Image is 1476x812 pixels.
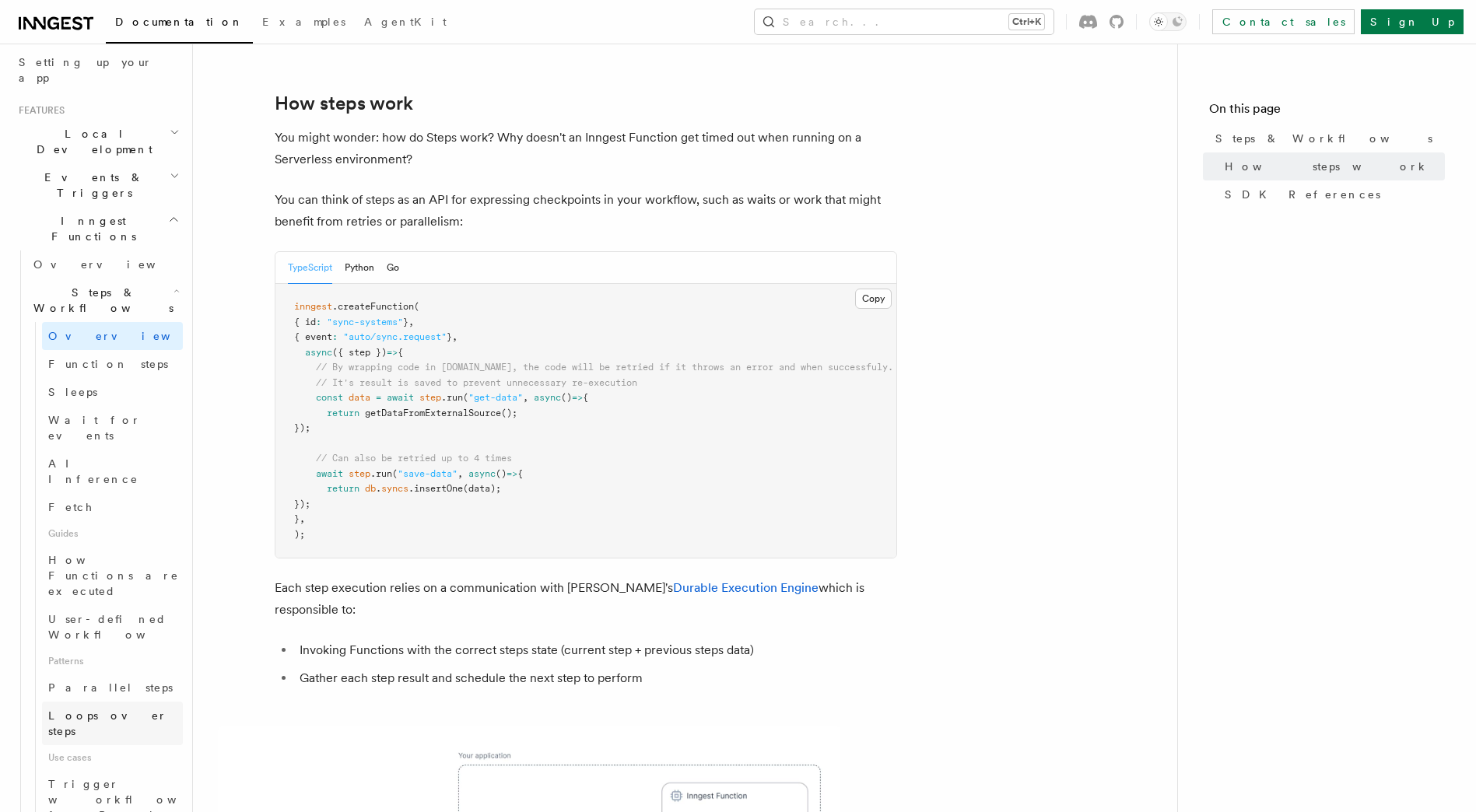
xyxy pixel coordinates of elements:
span: , [452,331,458,342]
span: : [316,317,321,327]
a: AI Inference [42,450,183,493]
a: SDK References [1218,180,1445,208]
span: Local Development [12,126,170,157]
a: How steps work [1218,152,1445,180]
a: Examples [253,5,355,42]
a: Documentation [106,5,253,44]
span: db [365,483,376,494]
span: () [496,468,507,479]
button: Go [387,252,399,284]
span: .createFunction [332,301,414,312]
span: // It's result is saved to prevent unnecessary re-execution [316,377,637,388]
span: async [468,468,496,479]
span: Use cases [42,745,183,770]
a: Sign Up [1361,9,1464,34]
span: Loops over steps [48,709,167,737]
span: : [332,331,338,342]
button: Inngest Functions [12,207,183,250]
span: getDataFromExternalSource [365,408,501,418]
span: ( [414,301,419,312]
span: , [523,392,528,403]
span: , [408,317,414,327]
p: Each step execution relies on a communication with [PERSON_NAME]'s which is responsible to: [275,577,897,621]
a: Function steps [42,350,183,378]
span: await [316,468,343,479]
span: SDK References [1225,187,1380,202]
span: .run [370,468,392,479]
span: Guides [42,521,183,546]
button: Python [345,252,374,284]
span: async [534,392,561,403]
button: Events & Triggers [12,163,183,207]
span: Parallel steps [48,681,173,694]
span: }); [294,499,310,509]
span: => [507,468,517,479]
span: // Can also be retried up to 4 times [316,453,512,464]
span: Examples [262,16,345,28]
span: return [327,483,359,494]
span: syncs [381,483,408,494]
span: AI Inference [48,457,138,485]
a: How steps work [275,93,413,114]
a: Overview [42,322,183,350]
span: How steps work [1225,159,1429,174]
span: Steps & Workflows [27,285,174,316]
span: Wait for events [48,414,141,442]
button: TypeScript [288,252,332,284]
span: { [583,392,588,403]
span: Documentation [115,16,244,28]
span: How Functions are executed [48,554,179,597]
span: step [349,468,370,479]
span: Overview [48,330,209,342]
span: data [349,392,370,403]
span: } [294,513,300,524]
span: Steps & Workflows [1215,131,1432,146]
span: }); [294,422,310,433]
a: Sleeps [42,378,183,406]
span: { id [294,317,316,327]
span: "auto/sync.request" [343,331,447,342]
span: ( [463,392,468,403]
li: Gather each step result and schedule the next step to perform [295,667,897,689]
button: Copy [855,289,892,309]
span: .insertOne [408,483,463,494]
span: , [300,513,305,524]
span: Overview [33,258,194,271]
span: () [561,392,572,403]
button: Steps & Workflows [27,278,183,322]
span: = [376,392,381,403]
a: Loops over steps [42,702,183,745]
a: User-defined Workflows [42,605,183,649]
span: ({ step }) [332,347,387,358]
span: (data); [463,483,501,494]
span: Sleeps [48,386,97,398]
button: Local Development [12,120,183,163]
a: Contact sales [1212,9,1355,34]
p: You might wonder: how do Steps work? Why doesn't an Inngest Function get timed out when running o... [275,127,897,170]
a: Setting up your app [12,48,183,92]
a: Overview [27,250,183,278]
a: AgentKit [355,5,456,42]
span: , [458,468,463,479]
span: return [327,408,359,418]
li: Invoking Functions with the correct steps state (current step + previous steps data) [295,639,897,661]
a: Wait for events [42,406,183,450]
span: => [572,392,583,403]
span: async [305,347,332,358]
a: Parallel steps [42,674,183,702]
span: Fetch [48,501,93,513]
span: Features [12,104,65,117]
span: await [387,392,414,403]
span: . [376,483,381,494]
span: Events & Triggers [12,170,170,201]
span: => [387,347,398,358]
span: "get-data" [468,392,523,403]
h4: On this page [1209,100,1445,124]
span: AgentKit [364,16,447,28]
span: // By wrapping code in [DOMAIN_NAME], the code will be retried if it throws an error and when suc... [316,362,893,373]
button: Toggle dark mode [1149,12,1187,31]
span: const [316,392,343,403]
kbd: Ctrl+K [1009,14,1044,30]
span: { [517,468,523,479]
span: "save-data" [398,468,458,479]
